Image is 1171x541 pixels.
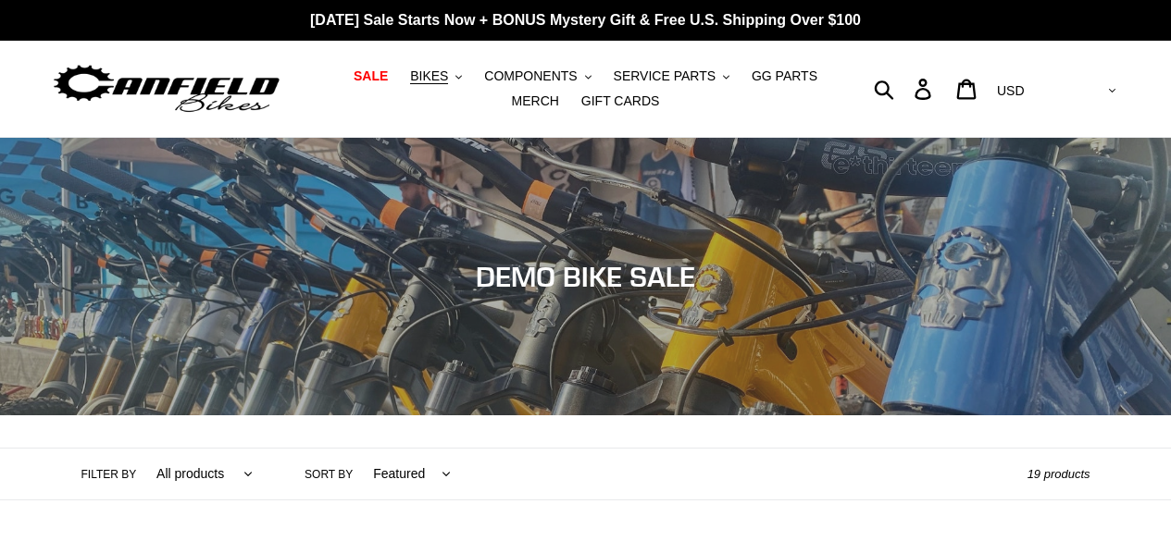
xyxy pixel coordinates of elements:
span: GIFT CARDS [581,93,660,109]
span: GG PARTS [752,68,817,84]
label: Sort by [305,466,353,483]
span: 19 products [1028,467,1090,481]
span: SERVICE PARTS [614,68,716,84]
img: Canfield Bikes [51,60,282,118]
a: SALE [344,64,397,89]
button: BIKES [401,64,471,89]
button: SERVICE PARTS [604,64,739,89]
a: GIFT CARDS [572,89,669,114]
span: COMPONENTS [484,68,577,84]
a: MERCH [503,89,568,114]
span: MERCH [512,93,559,109]
span: BIKES [410,68,448,84]
button: COMPONENTS [475,64,600,89]
span: DEMO BIKE SALE [476,260,695,293]
label: Filter by [81,466,137,483]
span: SALE [354,68,388,84]
a: GG PARTS [742,64,827,89]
